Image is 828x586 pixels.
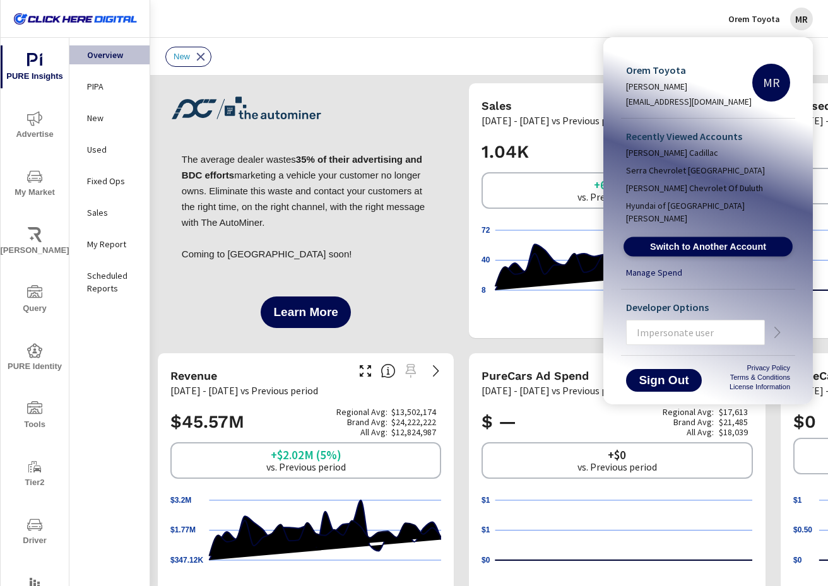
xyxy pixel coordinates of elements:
p: Recently Viewed Accounts [626,129,790,144]
span: Serra Chevrolet [GEOGRAPHIC_DATA] [626,164,765,177]
a: Terms & Conditions [730,373,790,381]
button: Sign Out [626,369,702,392]
a: License Information [730,383,790,390]
span: Switch to Another Account [630,241,785,253]
span: [PERSON_NAME] Chevrolet Of Duluth [626,182,763,194]
span: [PERSON_NAME] Cadillac [626,146,718,159]
p: Manage Spend [626,266,682,279]
p: [PERSON_NAME] [626,80,752,93]
input: Impersonate user [627,316,764,349]
span: Hyundai of [GEOGRAPHIC_DATA][PERSON_NAME] [626,199,790,225]
p: [EMAIL_ADDRESS][DOMAIN_NAME] [626,95,752,108]
a: Privacy Policy [747,364,790,372]
a: Switch to Another Account [624,237,793,257]
a: Manage Spend [621,266,795,284]
p: Orem Toyota [626,62,752,78]
div: MR [752,64,790,102]
p: Developer Options [626,300,790,315]
span: Sign Out [636,375,692,386]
